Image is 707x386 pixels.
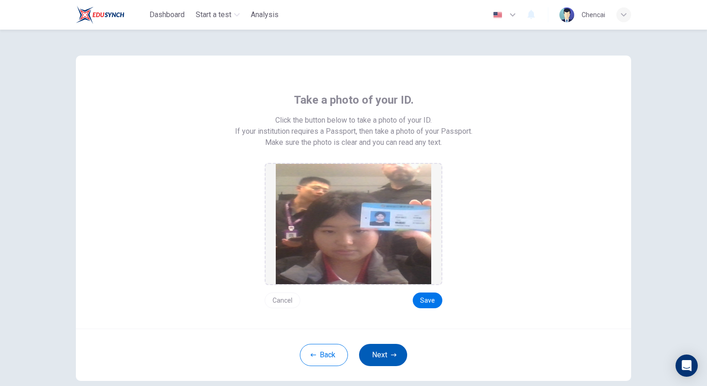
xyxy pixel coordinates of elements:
span: Start a test [196,9,231,20]
button: Analysis [247,6,282,23]
img: en [492,12,503,19]
img: Rosedale logo [76,6,124,24]
span: Analysis [251,9,279,20]
button: Next [359,344,407,366]
span: Click the button below to take a photo of your ID. If your institution requires a Passport, then ... [235,115,472,137]
span: Take a photo of your ID. [294,93,414,107]
div: Chencai [582,9,605,20]
img: Profile picture [559,7,574,22]
a: Rosedale logo [76,6,146,24]
button: Back [300,344,348,366]
button: Cancel [265,293,300,308]
button: Save [413,293,442,308]
button: Start a test [192,6,243,23]
span: Dashboard [149,9,185,20]
span: Make sure the photo is clear and you can read any text. [265,137,442,148]
button: Dashboard [146,6,188,23]
div: Open Intercom Messenger [676,355,698,377]
img: preview screemshot [276,164,431,284]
